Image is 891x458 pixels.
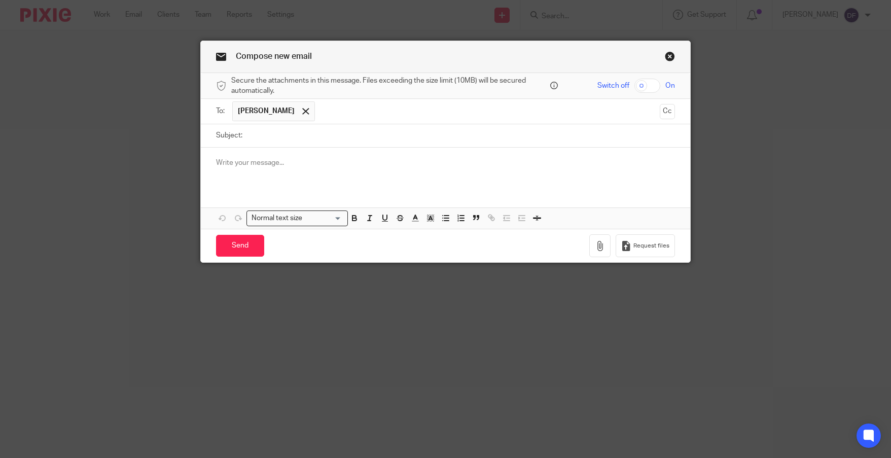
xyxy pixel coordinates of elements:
label: To: [216,106,227,116]
span: Secure the attachments in this message. Files exceeding the size limit (10MB) will be secured aut... [231,76,547,96]
span: Switch off [597,81,629,91]
span: [PERSON_NAME] [238,106,295,116]
span: Request files [633,242,669,250]
a: Close this dialog window [665,51,675,65]
span: Compose new email [236,52,312,60]
input: Send [216,235,264,257]
span: On [665,81,675,91]
div: Search for option [246,210,348,226]
button: Request files [616,234,674,257]
span: Normal text size [249,213,304,224]
input: Search for option [305,213,342,224]
button: Cc [660,104,675,119]
label: Subject: [216,130,242,140]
